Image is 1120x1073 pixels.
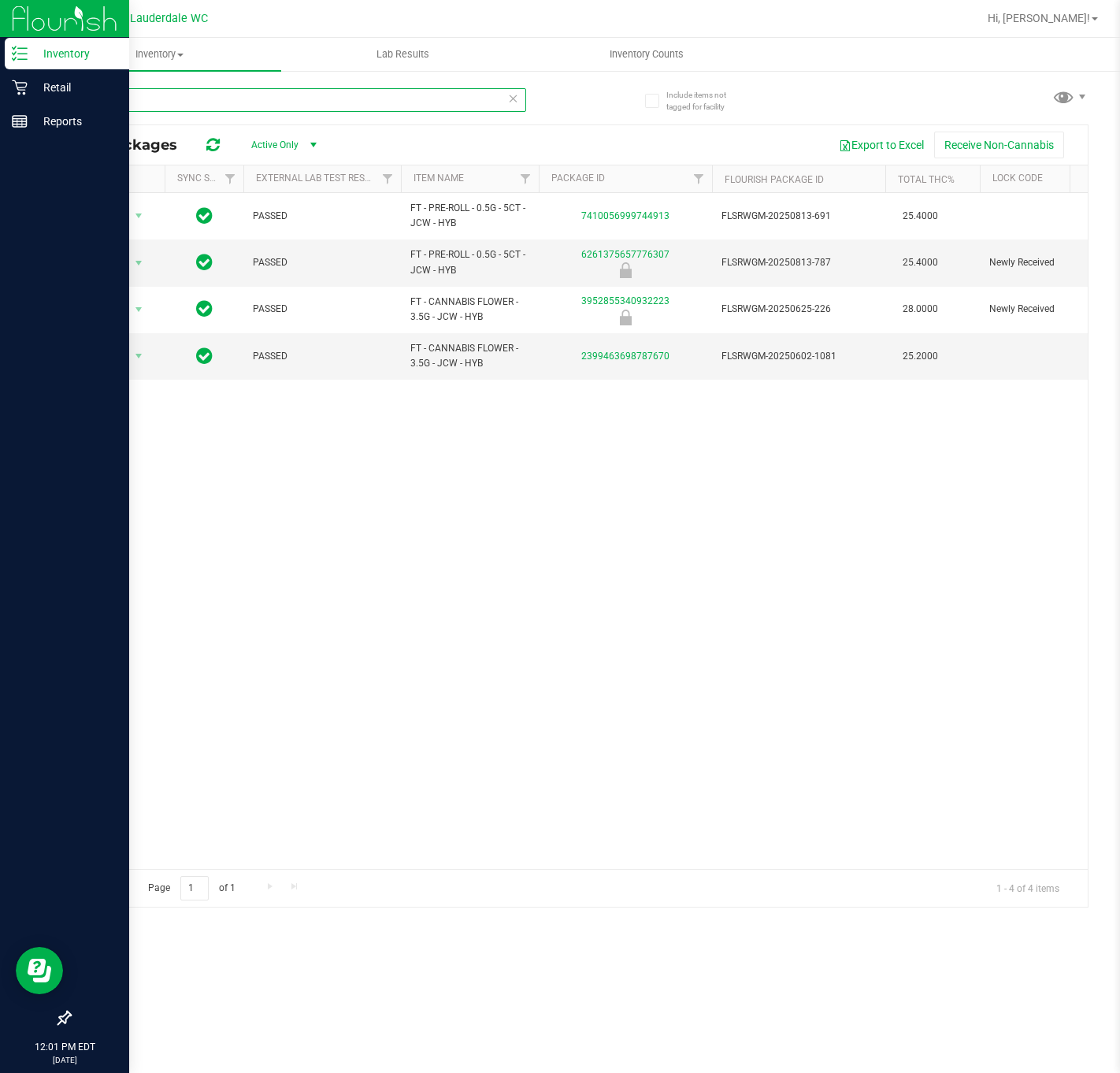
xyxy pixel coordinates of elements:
input: Search Package ID, Item Name, SKU, Lot or Part Number... [69,88,526,112]
a: 7410056999744913 [581,210,669,221]
span: FLSRWGM-20250813-787 [721,255,876,270]
span: All Packages [82,136,193,154]
span: FLSRWGM-20250602-1081 [721,349,876,364]
span: select [129,345,149,367]
span: Newly Received [989,255,1088,270]
inline-svg: Inventory [12,46,28,61]
a: 6261375657776307 [581,249,669,260]
button: Receive Non-Cannabis [934,132,1064,158]
span: Hi, [PERSON_NAME]! [988,12,1090,24]
span: PASSED [253,302,391,317]
a: 2399463698787670 [581,351,669,362]
a: 3952855340932223 [581,295,669,306]
span: FT - CANNABIS FLOWER - 3.5G - JCW - HYB [410,295,529,325]
span: PASSED [253,209,391,224]
a: Flourish Package ID [725,174,824,185]
iframe: Resource center [16,947,63,994]
span: Include items not tagged for facility [666,89,745,113]
p: 12:01 PM EDT [7,1040,122,1054]
a: Package ID [551,173,605,184]
span: 25.2000 [895,345,946,368]
span: FT - CANNABIS FLOWER - 3.5G - JCW - HYB [410,341,529,371]
a: Item Name [414,173,464,184]
span: In Sync [196,205,213,227]
input: 1 [180,876,209,900]
span: Inventory [38,47,281,61]
a: Filter [686,165,712,192]
span: select [129,299,149,321]
p: [DATE] [7,1054,122,1066]
a: Filter [375,165,401,192]
button: Export to Excel [829,132,934,158]
a: Sync Status [177,173,238,184]
inline-svg: Reports [12,113,28,129]
a: Total THC% [898,174,955,185]
div: Newly Received [536,310,714,325]
span: 25.4000 [895,251,946,274]
span: select [129,205,149,227]
span: Clear [508,88,519,109]
span: Ft. Lauderdale WC [113,12,208,25]
div: Newly Received [536,262,714,278]
inline-svg: Retail [12,80,28,95]
span: Page of 1 [135,876,248,900]
span: 1 - 4 of 4 items [984,876,1072,900]
span: FLSRWGM-20250625-226 [721,302,876,317]
span: FT - PRE-ROLL - 0.5G - 5CT - JCW - HYB [410,201,529,231]
a: Inventory Counts [525,38,768,71]
p: Reports [28,112,122,131]
p: Inventory [28,44,122,63]
span: In Sync [196,251,213,273]
a: Inventory [38,38,281,71]
a: Filter [217,165,243,192]
span: 28.0000 [895,298,946,321]
a: External Lab Test Result [256,173,380,184]
a: Filter [513,165,539,192]
span: Newly Received [989,302,1088,317]
span: PASSED [253,255,391,270]
a: Lock Code [992,173,1043,184]
span: 25.4000 [895,205,946,228]
span: In Sync [196,345,213,367]
span: FLSRWGM-20250813-691 [721,209,876,224]
span: FT - PRE-ROLL - 0.5G - 5CT - JCW - HYB [410,247,529,277]
span: PASSED [253,349,391,364]
span: select [129,252,149,274]
span: Inventory Counts [588,47,705,61]
p: Retail [28,78,122,97]
span: Lab Results [355,47,451,61]
span: In Sync [196,298,213,320]
a: Lab Results [281,38,525,71]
